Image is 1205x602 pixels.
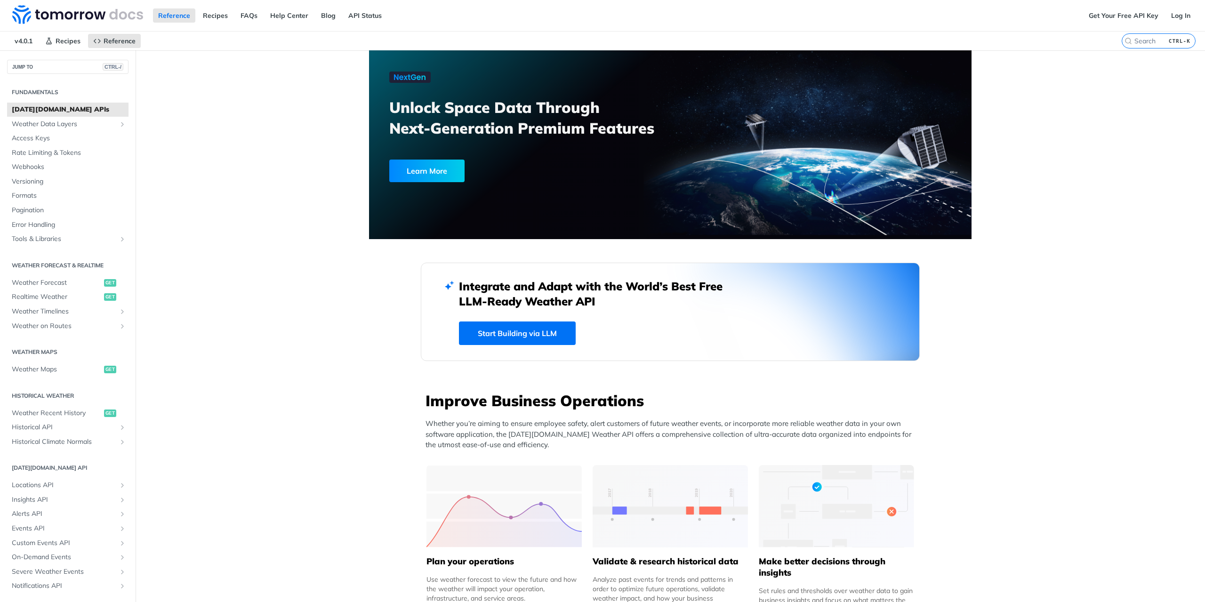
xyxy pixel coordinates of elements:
span: Severe Weather Events [12,567,116,577]
a: Severe Weather EventsShow subpages for Severe Weather Events [7,565,129,579]
span: Weather Forecast [12,278,102,288]
button: Show subpages for Weather on Routes [119,322,126,330]
img: a22d113-group-496-32x.svg [759,465,914,547]
a: Access Keys [7,131,129,145]
button: JUMP TOCTRL-/ [7,60,129,74]
a: Learn More [389,160,622,182]
span: Realtime Weather [12,292,102,302]
img: NextGen [389,72,431,83]
a: Weather Mapsget [7,362,129,377]
a: Reference [153,8,195,23]
a: Pagination [7,203,129,217]
button: Show subpages for Weather Timelines [119,308,126,315]
h2: Fundamentals [7,88,129,96]
span: get [104,366,116,373]
a: Notifications APIShow subpages for Notifications API [7,579,129,593]
span: get [104,293,116,301]
a: Formats [7,189,129,203]
span: Weather Maps [12,365,102,374]
h5: Plan your operations [426,556,582,567]
span: Locations API [12,481,116,490]
a: Help Center [265,8,313,23]
a: Insights APIShow subpages for Insights API [7,493,129,507]
button: Show subpages for Insights API [119,496,126,504]
h2: [DATE][DOMAIN_NAME] API [7,464,129,472]
button: Show subpages for Historical API [119,424,126,431]
a: API Status [343,8,387,23]
h3: Unlock Space Data Through Next-Generation Premium Features [389,97,681,138]
button: Show subpages for Alerts API [119,510,126,518]
button: Show subpages for Weather Data Layers [119,120,126,128]
button: Show subpages for Custom Events API [119,539,126,547]
button: Show subpages for Events API [119,525,126,532]
span: Reference [104,37,136,45]
h2: Historical Weather [7,392,129,400]
span: On-Demand Events [12,553,116,562]
span: Custom Events API [12,538,116,548]
a: FAQs [235,8,263,23]
div: Learn More [389,160,465,182]
a: Weather Recent Historyget [7,406,129,420]
a: Log In [1166,8,1196,23]
span: Rate Limiting & Tokens [12,148,126,158]
span: CTRL-/ [103,63,123,71]
button: Show subpages for Severe Weather Events [119,568,126,576]
img: 13d7ca0-group-496-2.svg [593,465,748,547]
svg: Search [1125,37,1132,45]
span: [DATE][DOMAIN_NAME] APIs [12,105,126,114]
span: Recipes [56,37,80,45]
a: Webhooks [7,160,129,174]
button: Show subpages for Historical Climate Normals [119,438,126,446]
button: Show subpages for Locations API [119,482,126,489]
span: Error Handling [12,220,126,230]
a: Rate Limiting & Tokens [7,146,129,160]
a: Weather Data LayersShow subpages for Weather Data Layers [7,117,129,131]
a: Locations APIShow subpages for Locations API [7,478,129,492]
span: Tools & Libraries [12,234,116,244]
span: Formats [12,191,126,201]
a: Realtime Weatherget [7,290,129,304]
a: Tools & LibrariesShow subpages for Tools & Libraries [7,232,129,246]
span: Historical API [12,423,116,432]
a: Recipes [198,8,233,23]
a: Recipes [40,34,86,48]
span: Pagination [12,206,126,215]
a: Weather TimelinesShow subpages for Weather Timelines [7,305,129,319]
span: Historical Climate Normals [12,437,116,447]
h2: Weather Forecast & realtime [7,261,129,270]
h2: Weather Maps [7,348,129,356]
a: Reference [88,34,141,48]
a: Blog [316,8,341,23]
img: 39565e8-group-4962x.svg [426,465,582,547]
a: Weather Forecastget [7,276,129,290]
h5: Validate & research historical data [593,556,748,567]
span: Alerts API [12,509,116,519]
span: Webhooks [12,162,126,172]
span: Weather on Routes [12,321,116,331]
a: Weather on RoutesShow subpages for Weather on Routes [7,319,129,333]
span: Weather Recent History [12,409,102,418]
a: Alerts APIShow subpages for Alerts API [7,507,129,521]
button: Show subpages for Notifications API [119,582,126,590]
a: Error Handling [7,218,129,232]
a: Get Your Free API Key [1084,8,1164,23]
a: Start Building via LLM [459,321,576,345]
kbd: CTRL-K [1166,36,1193,46]
span: Weather Data Layers [12,120,116,129]
span: v4.0.1 [9,34,38,48]
a: Versioning [7,175,129,189]
h2: Integrate and Adapt with the World’s Best Free LLM-Ready Weather API [459,279,737,309]
a: Custom Events APIShow subpages for Custom Events API [7,536,129,550]
h5: Make better decisions through insights [759,556,914,578]
button: Show subpages for Tools & Libraries [119,235,126,243]
a: [DATE][DOMAIN_NAME] APIs [7,103,129,117]
a: Historical Climate NormalsShow subpages for Historical Climate Normals [7,435,129,449]
span: get [104,409,116,417]
span: Access Keys [12,134,126,143]
a: On-Demand EventsShow subpages for On-Demand Events [7,550,129,564]
button: Show subpages for On-Demand Events [119,554,126,561]
span: get [104,279,116,287]
p: Whether you’re aiming to ensure employee safety, alert customers of future weather events, or inc... [426,418,920,450]
span: Weather Timelines [12,307,116,316]
img: Tomorrow.io Weather API Docs [12,5,143,24]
